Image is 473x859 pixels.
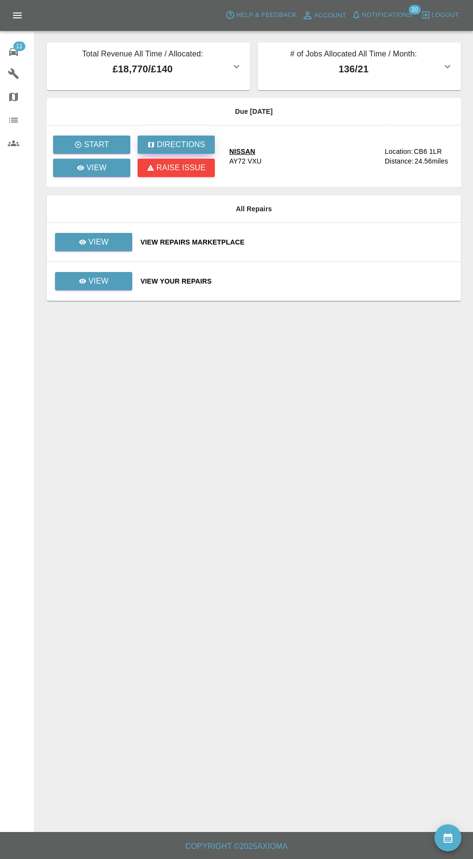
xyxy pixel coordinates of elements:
button: Total Revenue All Time / Allocated:£18,770/£140 [47,42,250,90]
button: # of Jobs Allocated All Time / Month:136/21 [258,42,461,90]
th: Due [DATE] [47,98,461,125]
h6: Copyright © 2025 Axioma [8,840,465,853]
a: View Your Repairs [140,276,453,286]
span: Account [314,10,347,21]
div: Distance: [385,156,414,166]
p: View [88,236,109,248]
a: View [55,277,133,285]
div: 24.56 miles [415,156,453,166]
span: Notifications [362,10,412,21]
button: Directions [138,136,215,154]
p: # of Jobs Allocated All Time / Month: [265,48,442,62]
a: View Repairs Marketplace [140,237,453,247]
p: Raise issue [156,162,206,174]
div: AY72 VXU [229,156,262,166]
button: Logout [418,8,461,23]
p: Start [84,139,109,150]
span: Help & Feedback [236,10,296,21]
a: View [55,233,132,251]
button: Notifications [349,8,415,23]
a: Account [299,8,349,23]
button: Help & Feedback [223,8,299,23]
p: View [88,275,109,287]
button: Open drawer [6,4,29,27]
p: Total Revenue All Time / Allocated: [55,48,231,62]
p: View [86,162,107,174]
div: NISSAN [229,147,262,156]
a: Location:CB6 1LRDistance:24.56miles [385,147,453,166]
p: £18,770 / £140 [55,62,231,76]
a: View [55,272,132,290]
a: View [53,159,130,177]
button: Raise issue [138,159,215,177]
a: NISSANAY72 VXU [229,147,377,166]
span: 11 [13,41,25,51]
a: View [55,238,133,245]
button: availability [434,824,461,851]
span: 20 [408,5,420,14]
button: Start [53,136,130,154]
th: All Repairs [47,195,461,223]
div: CB6 1LR [414,147,442,156]
span: Logout [431,10,459,21]
p: 136 / 21 [265,62,442,76]
div: Location: [385,147,413,156]
p: Directions [157,139,205,150]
